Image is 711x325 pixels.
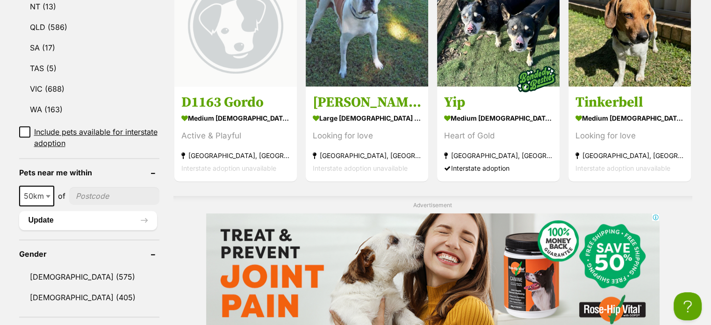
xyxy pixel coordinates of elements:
a: QLD (586) [19,17,159,37]
a: D1163 Gordo medium [DEMOGRAPHIC_DATA] Dog Active & Playful [GEOGRAPHIC_DATA], [GEOGRAPHIC_DATA] I... [174,86,297,181]
strong: [GEOGRAPHIC_DATA], [GEOGRAPHIC_DATA] [575,149,684,161]
header: Pets near me within [19,168,159,177]
strong: large [DEMOGRAPHIC_DATA] Dog [313,111,421,124]
a: TAS (5) [19,58,159,78]
h3: Tinkerbell [575,93,684,111]
a: WA (163) [19,100,159,119]
button: Update [19,211,157,230]
div: Active & Playful [181,129,290,142]
iframe: Help Scout Beacon - Open [674,292,702,320]
a: [DEMOGRAPHIC_DATA] (575) [19,267,159,287]
span: 50km [20,189,53,202]
span: Interstate adoption unavailable [181,164,276,172]
a: Tinkerbell medium [DEMOGRAPHIC_DATA] Dog Looking for love [GEOGRAPHIC_DATA], [GEOGRAPHIC_DATA] In... [568,86,691,181]
strong: [GEOGRAPHIC_DATA], [GEOGRAPHIC_DATA] [181,149,290,161]
a: VIC (688) [19,79,159,99]
strong: medium [DEMOGRAPHIC_DATA] Dog [444,111,553,124]
span: Include pets available for interstate adoption [34,126,159,149]
a: SA (17) [19,38,159,58]
span: 50km [19,186,54,206]
div: Looking for love [575,129,684,142]
input: postcode [69,187,159,205]
img: bonded besties [513,55,560,102]
span: of [58,190,65,202]
a: [DEMOGRAPHIC_DATA] (405) [19,288,159,307]
a: Yip medium [DEMOGRAPHIC_DATA] Dog Heart of Gold [GEOGRAPHIC_DATA], [GEOGRAPHIC_DATA] Interstate a... [437,86,560,181]
h3: [PERSON_NAME] [313,93,421,111]
div: Heart of Gold [444,129,553,142]
strong: medium [DEMOGRAPHIC_DATA] Dog [181,111,290,124]
strong: [GEOGRAPHIC_DATA], [GEOGRAPHIC_DATA] [313,149,421,161]
a: Include pets available for interstate adoption [19,126,159,149]
strong: [GEOGRAPHIC_DATA], [GEOGRAPHIC_DATA] [444,149,553,161]
a: [PERSON_NAME] large [DEMOGRAPHIC_DATA] Dog Looking for love [GEOGRAPHIC_DATA], [GEOGRAPHIC_DATA] ... [306,86,428,181]
div: Looking for love [313,129,421,142]
strong: medium [DEMOGRAPHIC_DATA] Dog [575,111,684,124]
h3: Yip [444,93,553,111]
h3: D1163 Gordo [181,93,290,111]
header: Gender [19,250,159,258]
span: Interstate adoption unavailable [313,164,408,172]
div: Interstate adoption [444,161,553,174]
span: Interstate adoption unavailable [575,164,670,172]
